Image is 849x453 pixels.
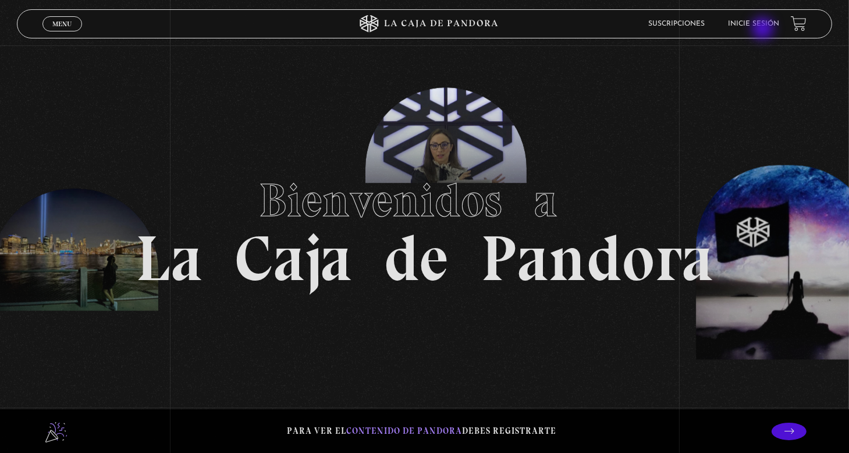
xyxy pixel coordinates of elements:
a: Suscripciones [648,20,705,27]
span: contenido de Pandora [346,426,462,436]
span: Bienvenidos a [260,172,590,228]
a: View your shopping cart [791,16,807,31]
a: Inicie sesión [728,20,779,27]
p: Para ver el debes registrarte [287,423,556,439]
span: Cerrar [49,30,76,38]
span: Menu [52,20,72,27]
h1: La Caja de Pandora [136,162,713,291]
